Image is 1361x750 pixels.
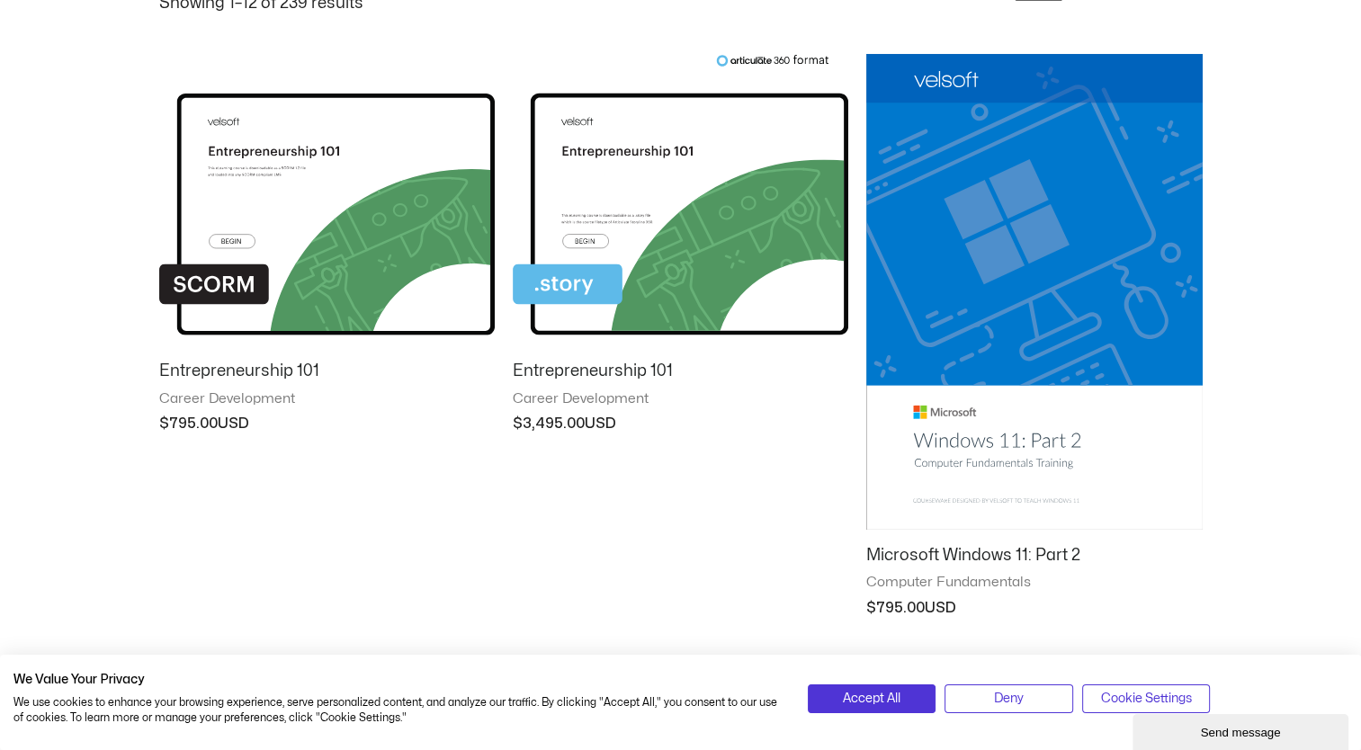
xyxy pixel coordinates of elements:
[159,416,218,431] bdi: 795.00
[13,672,781,688] h2: We Value Your Privacy
[866,545,1202,566] h2: Microsoft Windows 11: Part 2
[159,54,495,346] img: Entrepreneurship 101
[866,545,1202,574] a: Microsoft Windows 11: Part 2
[513,361,848,381] h2: Entrepreneurship 101
[866,601,876,615] span: $
[866,574,1202,592] span: Computer Fundamentals
[513,54,848,346] img: Entrepreneurship 101
[159,390,495,408] span: Career Development
[1101,689,1192,709] span: Cookie Settings
[513,361,848,389] a: Entrepreneurship 101
[13,695,781,726] p: We use cookies to enhance your browsing experience, serve personalized content, and analyze our t...
[866,54,1202,531] img: Microsoft Windows 11: Part 2
[808,684,936,713] button: Accept all cookies
[843,689,900,709] span: Accept All
[1133,710,1352,750] iframe: chat widget
[513,416,523,431] span: $
[945,684,1073,713] button: Deny all cookies
[994,689,1024,709] span: Deny
[866,601,925,615] bdi: 795.00
[513,416,585,431] bdi: 3,495.00
[159,361,495,381] h2: Entrepreneurship 101
[159,361,495,389] a: Entrepreneurship 101
[159,416,169,431] span: $
[1082,684,1211,713] button: Adjust cookie preferences
[513,390,848,408] span: Career Development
